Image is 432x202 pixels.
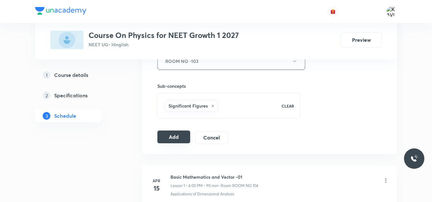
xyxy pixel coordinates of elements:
a: 1Course details [35,69,122,81]
img: 74A8A638-0AF0-4EE6-BC1E-491B46662739_plus.png [50,31,83,49]
a: 2Specifications [35,89,122,102]
p: • Room ROOM NO 104 [218,183,258,189]
p: Lesson 1 • 4:00 PM • 90 min [170,183,218,189]
p: NEET UG • Hinglish [89,41,239,48]
img: ttu [410,155,418,162]
button: ROOM NO -103 [157,52,305,70]
h5: Specifications [54,92,88,99]
h6: Sub-concepts [157,83,301,89]
h3: Course On Physics for NEET Growth 1 2027 [89,31,239,40]
p: 3 [43,112,50,120]
img: KAVITA YADAV [386,6,397,17]
button: avatar [328,6,338,17]
img: avatar [330,9,336,14]
h6: Apr [150,178,163,183]
button: Cancel [195,131,228,144]
h4: 15 [150,183,163,193]
p: 2 [43,92,50,99]
h6: Basic Mathematics and Vector -01 [170,174,258,180]
button: Add [157,131,190,143]
p: CLEAR [282,103,294,109]
h6: Significant Figures [169,102,208,109]
p: Applications of Dimensional Analysis [170,191,234,197]
h5: Schedule [54,112,76,120]
img: Company Logo [35,7,86,15]
p: 1 [43,71,50,79]
h5: Course details [54,71,88,79]
button: Preview [341,32,382,48]
a: Company Logo [35,7,86,16]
